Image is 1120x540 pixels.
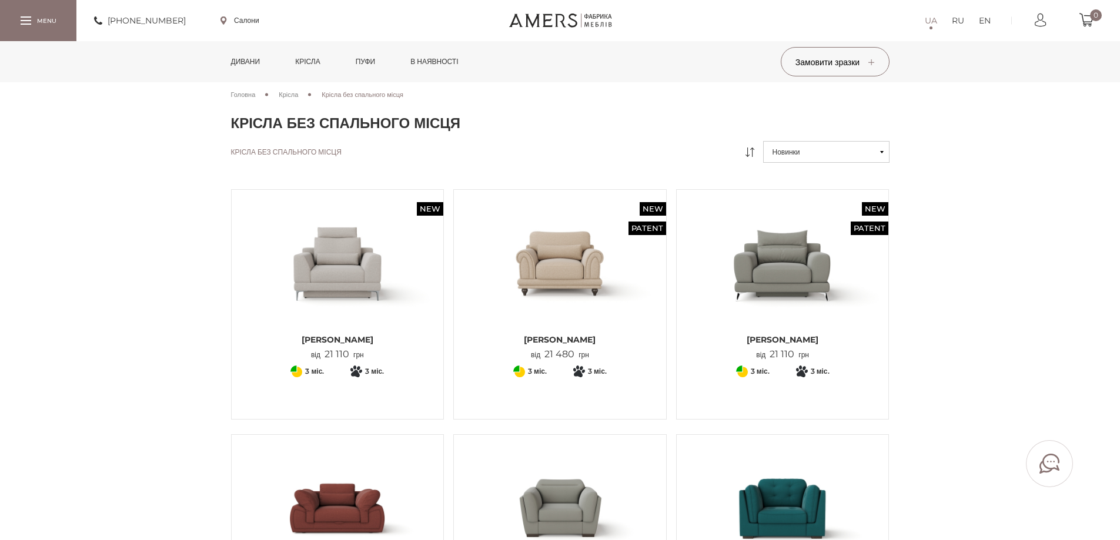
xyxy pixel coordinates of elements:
span: 3 міс. [305,364,324,378]
a: Пуфи [347,41,385,82]
span: [PERSON_NAME] [240,334,435,346]
a: Крісла [286,41,329,82]
span: [PERSON_NAME] [686,334,880,346]
span: 21 110 [320,348,353,360]
a: Головна [231,89,256,100]
a: RU [952,14,964,28]
a: Салони [220,15,259,26]
a: в наявності [402,41,467,82]
span: 3 міс. [751,364,770,378]
span: Patent [628,222,666,235]
a: New Patent Крісло ВІККІ [PERSON_NAME] від21 110грн [686,199,880,360]
a: [PHONE_NUMBER] [94,14,186,28]
span: 21 110 [765,348,798,360]
span: 0 [1090,9,1102,21]
button: Новинки [763,141,890,163]
span: 21 480 [540,348,579,360]
span: New [640,202,666,216]
h1: Крісла без спального місця [231,115,890,132]
img: Крісло ОСТІН [240,199,435,328]
span: New [417,202,443,216]
span: 3 міс. [365,364,384,378]
span: New [862,202,888,216]
a: Дивани [222,41,269,82]
span: Головна [231,90,256,99]
span: Замовити зразки [795,57,874,68]
a: UA [925,14,937,28]
a: New Patent Крісло ГОЛДІ [PERSON_NAME] від21 480грн [463,199,657,360]
img: Крісло ГОЛДІ [463,199,657,328]
a: Крісла [279,89,298,100]
span: 3 міс. [528,364,547,378]
button: Замовити зразки [781,47,890,76]
img: Крісло ВІККІ [686,199,880,328]
p: від грн [311,349,364,360]
span: Patent [851,222,888,235]
span: [PERSON_NAME] [463,334,657,346]
span: Крісла [279,90,298,99]
span: 3 міс. [588,364,607,378]
span: 3 міс. [811,364,830,378]
p: від грн [756,349,809,360]
a: New Крісло ОСТІН [PERSON_NAME] від21 110грн [240,199,435,360]
a: EN [979,14,991,28]
p: від грн [531,349,589,360]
